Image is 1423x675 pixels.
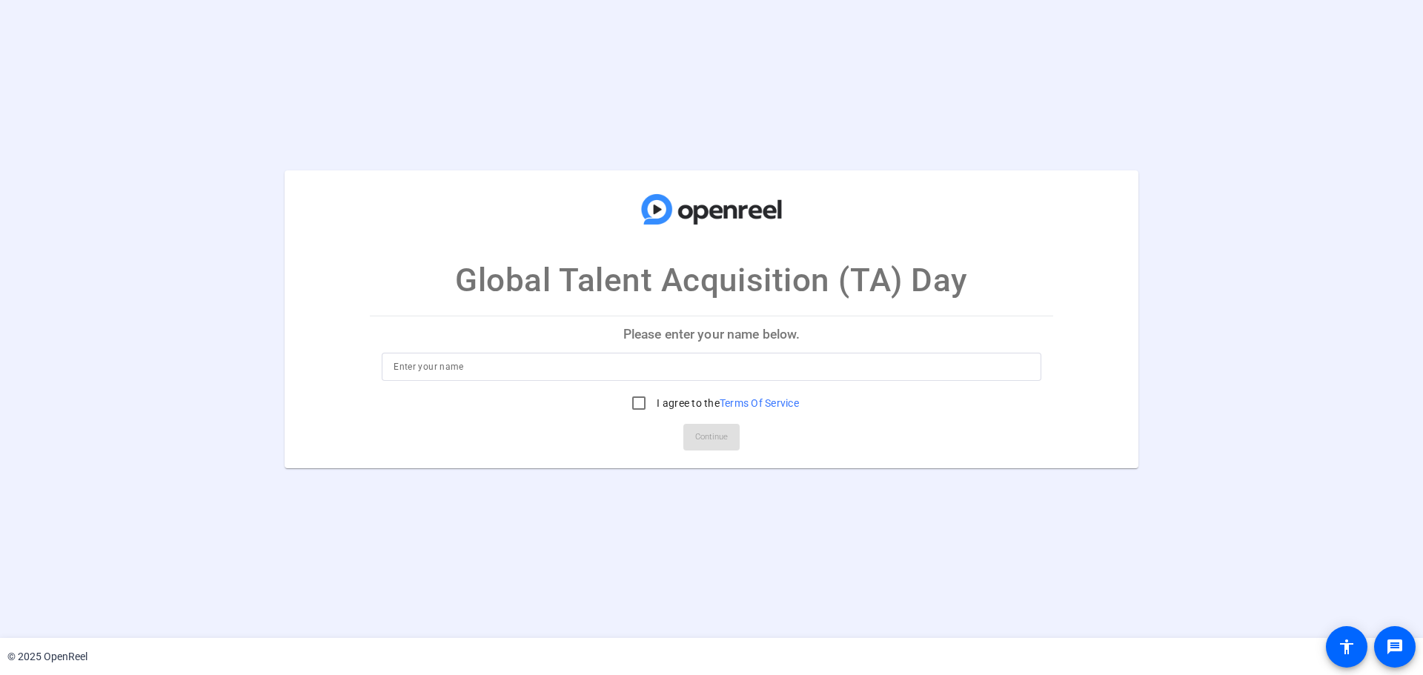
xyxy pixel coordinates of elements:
mat-icon: message [1386,638,1404,656]
label: I agree to the [654,396,799,410]
a: Terms Of Service [720,397,799,409]
mat-icon: accessibility [1338,638,1356,656]
p: Please enter your name below. [370,316,1053,352]
img: company-logo [637,184,786,233]
input: Enter your name [394,358,1029,376]
p: Global Talent Acquisition (TA) Day [455,256,968,305]
div: © 2025 OpenReel [7,649,87,665]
